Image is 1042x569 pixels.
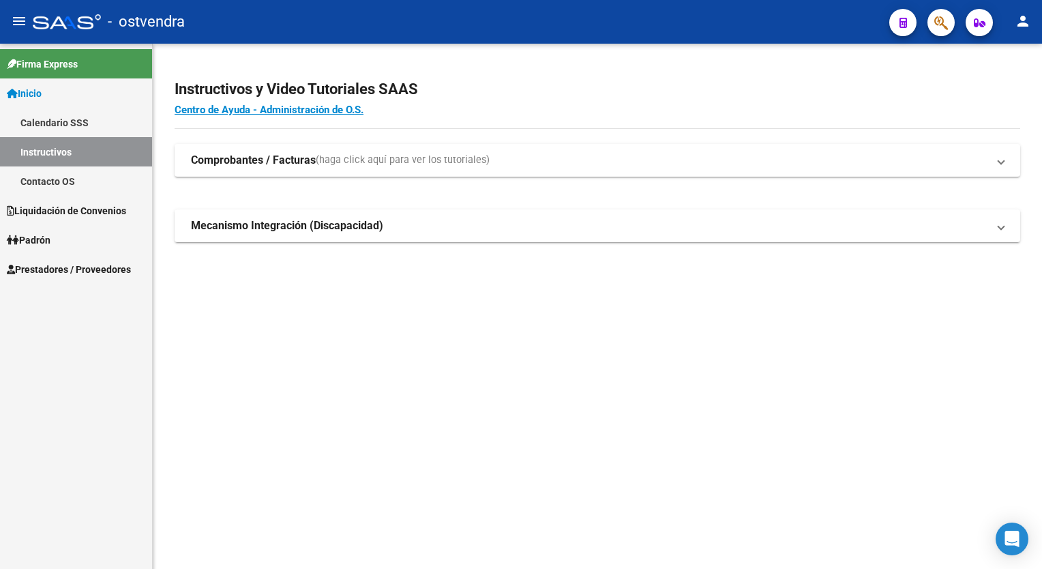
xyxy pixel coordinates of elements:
[7,57,78,72] span: Firma Express
[7,262,131,277] span: Prestadores / Proveedores
[996,523,1028,555] div: Open Intercom Messenger
[7,86,42,101] span: Inicio
[175,76,1020,102] h2: Instructivos y Video Tutoriales SAAS
[191,153,316,168] strong: Comprobantes / Facturas
[175,209,1020,242] mat-expansion-panel-header: Mecanismo Integración (Discapacidad)
[108,7,185,37] span: - ostvendra
[7,203,126,218] span: Liquidación de Convenios
[7,233,50,248] span: Padrón
[175,104,363,116] a: Centro de Ayuda - Administración de O.S.
[1015,13,1031,29] mat-icon: person
[175,144,1020,177] mat-expansion-panel-header: Comprobantes / Facturas(haga click aquí para ver los tutoriales)
[11,13,27,29] mat-icon: menu
[316,153,490,168] span: (haga click aquí para ver los tutoriales)
[191,218,383,233] strong: Mecanismo Integración (Discapacidad)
